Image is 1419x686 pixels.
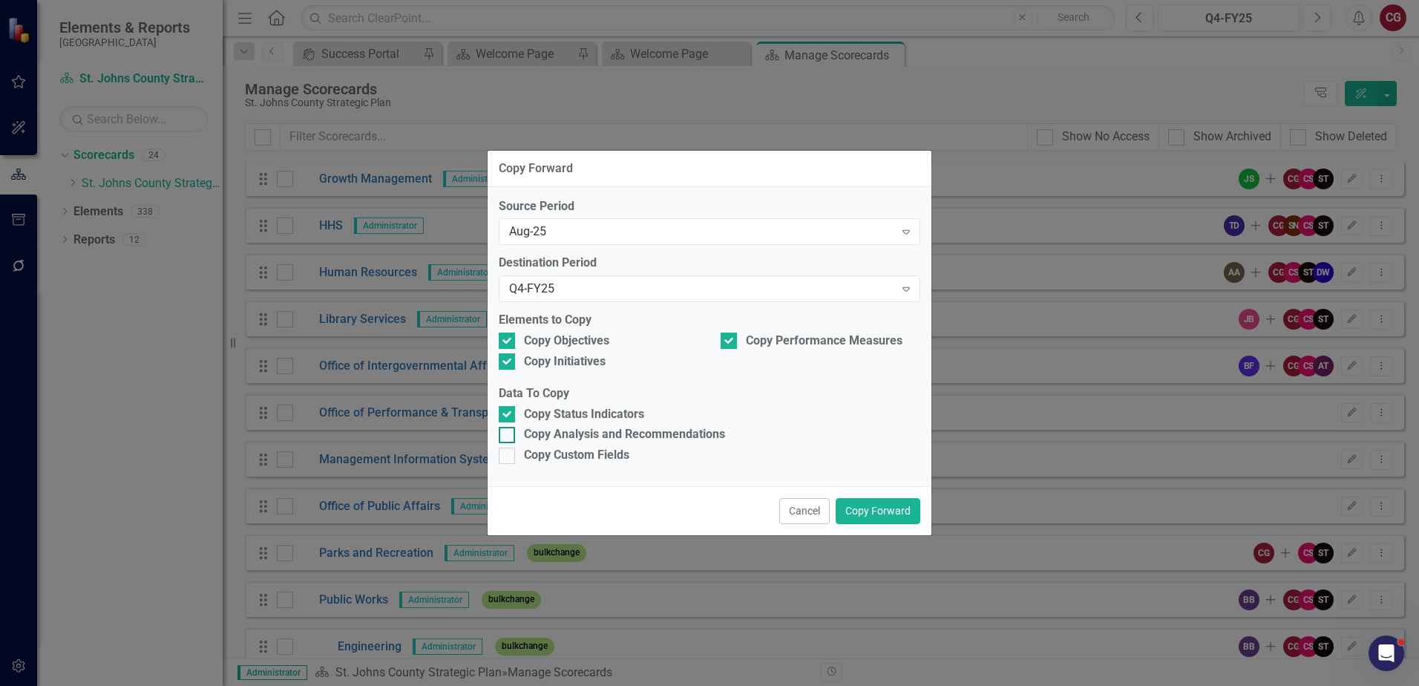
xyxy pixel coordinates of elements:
div: Copy Status Indicators [524,406,644,423]
label: Source Period [499,198,920,215]
div: Copy Analysis and Recommendations [524,426,725,443]
label: Elements to Copy [499,312,920,329]
button: Cancel [779,498,830,524]
button: Copy Forward [836,498,920,524]
div: Copy Custom Fields [524,447,629,464]
div: Copy Performance Measures [746,333,902,350]
div: Copy Forward [499,162,573,175]
iframe: Intercom live chat [1369,636,1404,671]
label: Data To Copy [499,385,920,402]
div: Copy Initiatives [524,353,606,370]
div: Q4-FY25 [509,281,894,298]
div: Aug-25 [509,223,894,241]
div: Copy Objectives [524,333,609,350]
label: Destination Period [499,255,920,272]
